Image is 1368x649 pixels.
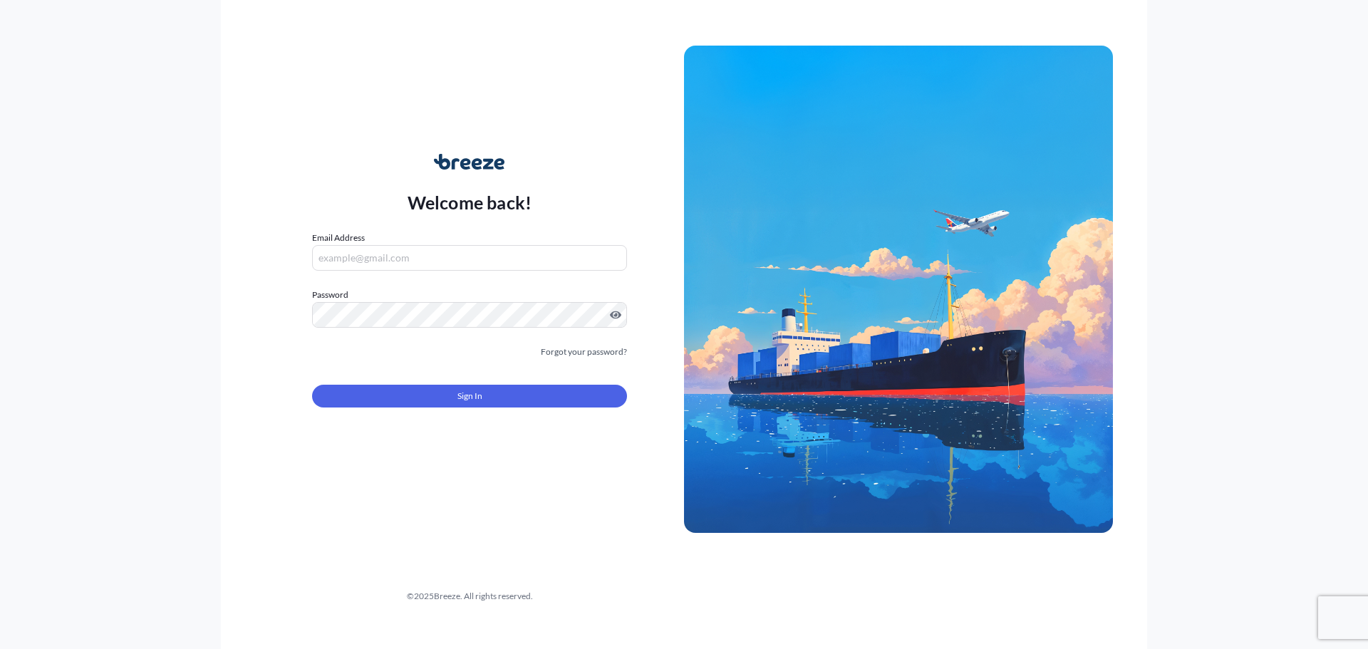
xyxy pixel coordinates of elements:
div: © 2025 Breeze. All rights reserved. [255,589,684,603]
span: Sign In [457,389,482,403]
label: Email Address [312,231,365,245]
img: Ship illustration [684,46,1113,533]
input: example@gmail.com [312,245,627,271]
label: Password [312,288,627,302]
a: Forgot your password? [541,345,627,359]
button: Sign In [312,385,627,407]
p: Welcome back! [408,191,532,214]
button: Show password [610,309,621,321]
